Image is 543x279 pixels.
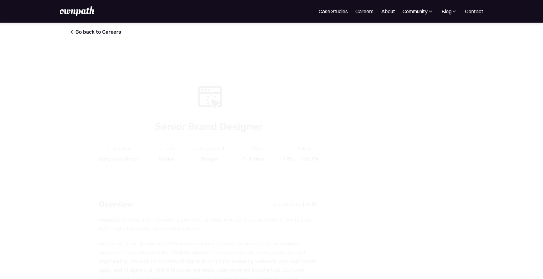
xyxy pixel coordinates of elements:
a: About [381,8,395,15]
img: Money Icon - Job Board X Webflow Template [291,147,295,151]
p: ownpath Studios is our consulting arm that partners with startups and enterprises to craft high-i... [99,216,319,233]
h1: Senior Brand Designer [99,119,319,134]
div: Blog [441,8,458,15]
div: ₹15L – ₹18L PA [282,156,319,162]
img: Portfolio Icon - Job Board X Webflow Template [193,147,198,151]
div: Salary [298,146,310,151]
div: Design [200,156,217,162]
div: Location [114,146,131,151]
div: Department [200,146,224,151]
a: Careers [355,8,374,15]
div: Level [164,146,175,151]
a: Contact [465,8,483,15]
div: Community [403,8,434,15]
a: Go back to Careers [70,29,121,35]
div: [DATE] [303,201,319,208]
div: Full-time [242,156,264,162]
img: Clock Icon - Job Board X Webflow Template [245,147,250,151]
img: Graph Icon - Job Board X Webflow Template [157,147,162,151]
div: Blog [442,8,452,15]
div: Community [403,8,427,15]
div: Senior [159,156,174,162]
img: Location Icon - Job Board X Webflow Template [107,146,111,151]
h2: Overview [99,198,133,211]
div: Updated on: [274,201,303,208]
div: Bangalore Urban [99,156,140,162]
a: Case Studies [319,8,348,15]
div: Type [252,146,262,151]
span:  [70,29,75,35]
